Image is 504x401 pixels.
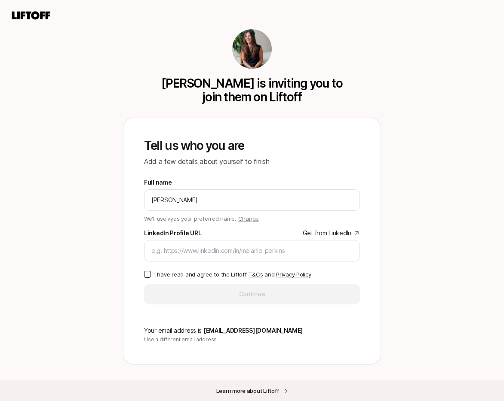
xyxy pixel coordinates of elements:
[151,246,353,256] input: e.g. https://www.linkedin.com/in/melanie-perkins
[159,76,345,104] p: [PERSON_NAME] is inviting you to join them on Liftoff
[144,156,360,167] p: Add a few details about yourself to finish
[144,177,172,188] label: Full name
[144,228,201,238] div: LinkedIn Profile URL
[144,336,360,343] p: Use a different email address
[144,271,151,278] button: I have read and agree to the Liftoff T&Cs and Privacy Policy
[303,228,360,238] a: Get from LinkedIn
[144,139,360,152] p: Tell us who you are
[276,271,311,278] a: Privacy Policy
[209,383,295,398] button: Learn more about Liftoff
[232,29,272,69] img: 33ee49e1_eec9_43f1_bb5d_6b38e313ba2b.jpg
[154,270,311,279] p: I have read and agree to the Liftoff and
[238,215,259,222] span: Change
[144,325,360,336] p: Your email address is
[151,195,353,205] input: e.g. Melanie Perkins
[248,271,263,278] a: T&Cs
[203,327,303,334] span: [EMAIL_ADDRESS][DOMAIN_NAME]
[144,213,259,223] p: We'll use Ivy as your preferred name.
